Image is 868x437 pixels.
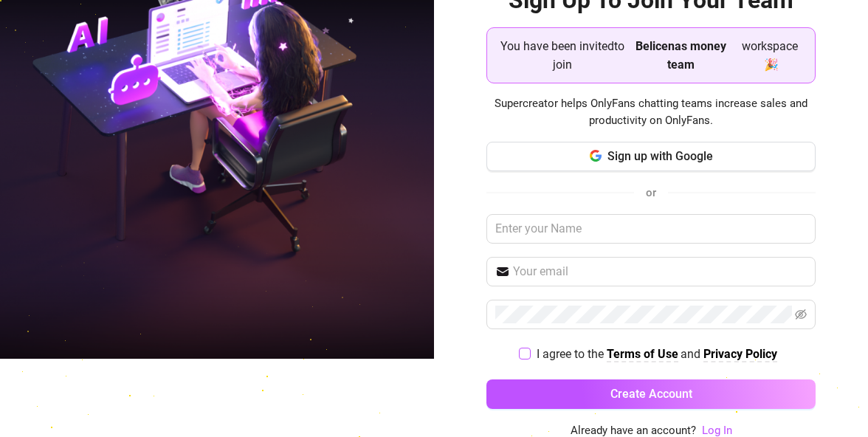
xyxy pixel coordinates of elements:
[702,424,732,437] a: Log In
[486,142,816,171] button: Sign up with Google
[795,309,807,320] span: eye-invisible
[737,37,803,74] span: workspace 🎉
[635,39,726,72] strong: Belicenas money team
[703,347,777,361] strong: Privacy Policy
[607,149,713,163] span: Sign up with Google
[607,347,678,362] a: Terms of Use
[486,214,816,244] input: Enter your Name
[537,347,607,361] span: I agree to the
[513,263,807,281] input: Your email
[610,387,692,401] span: Create Account
[703,347,777,362] a: Privacy Policy
[607,347,678,361] strong: Terms of Use
[486,379,816,409] button: Create Account
[681,347,703,361] span: and
[646,186,656,199] span: or
[486,95,816,130] span: Supercreator helps OnlyFans chatting teams increase sales and productivity on OnlyFans.
[499,37,626,74] span: You have been invited to join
